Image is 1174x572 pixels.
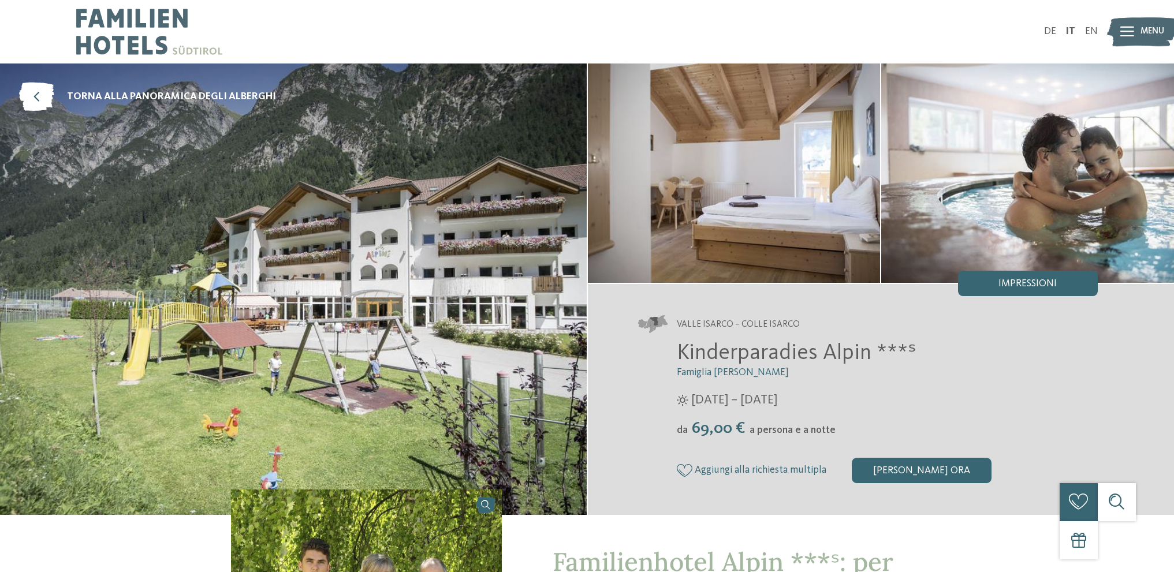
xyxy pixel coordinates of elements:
span: Kinderparadies Alpin ***ˢ [677,342,916,364]
a: IT [1065,27,1075,36]
span: a persona e a notte [750,425,836,435]
span: Aggiungi alla richiesta multipla [695,465,826,476]
span: 69,00 € [689,420,748,437]
a: torna alla panoramica degli alberghi [19,83,276,111]
a: EN [1085,27,1098,36]
img: Il family hotel a Vipiteno per veri intenditori [881,63,1174,283]
span: torna alla panoramica degli alberghi [67,90,276,104]
span: Menu [1141,25,1164,38]
a: DE [1044,27,1056,36]
i: Orari d'apertura estate [677,395,688,406]
span: da [677,425,688,435]
span: [DATE] – [DATE] [691,391,777,409]
span: Valle Isarco – Colle Isarco [677,319,800,331]
span: Impressioni [998,279,1057,289]
span: Famiglia [PERSON_NAME] [677,368,789,377]
img: Il family hotel a Vipiteno per veri intenditori [588,63,881,283]
div: [PERSON_NAME] ora [852,458,992,483]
